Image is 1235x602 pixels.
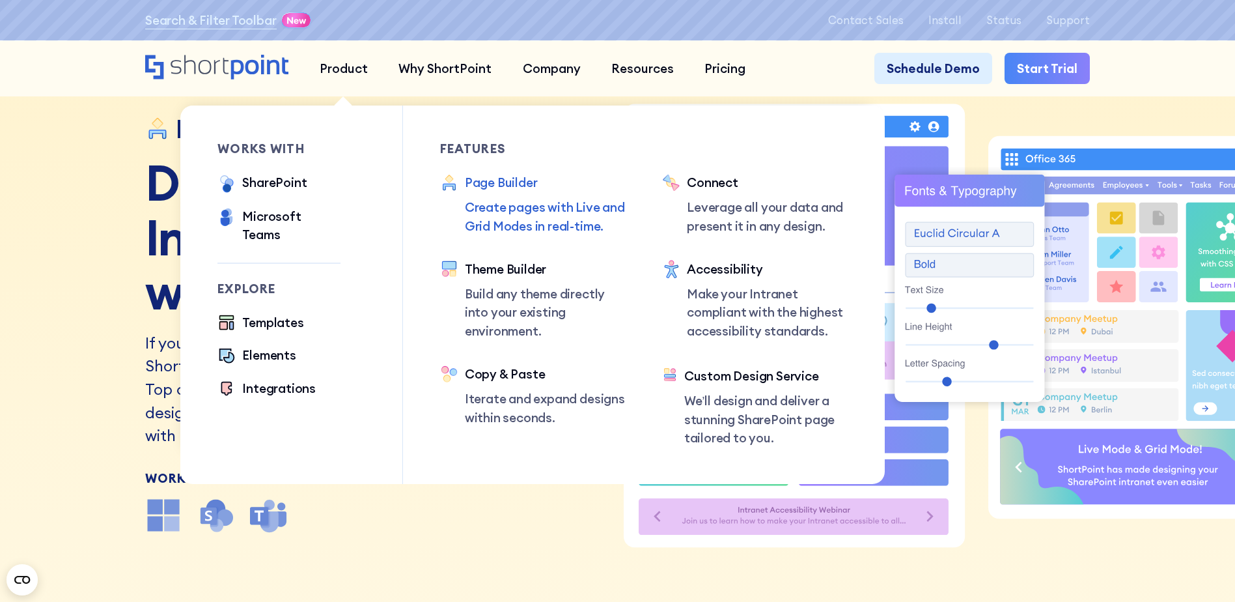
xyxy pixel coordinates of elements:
h2: If you're looking for a SharePoint Builder, start with ShortPoint! [145,332,528,378]
a: Support [1046,14,1090,26]
a: Pricing [689,53,761,83]
a: Company [507,53,596,83]
a: Copy & PasteIterate and expand designs within seconds. [440,365,626,427]
div: SharePoint [242,173,307,192]
a: Search & Filter Toolbar [145,11,277,29]
div: Page Builder [465,173,626,192]
p: Make your Intranet compliant with the highest accessibility standards. [687,285,848,340]
a: Theme BuilderBuild any theme directly into your existing environment. [440,260,626,340]
p: Create pages with Live and Grid Modes in real-time. [465,198,626,235]
div: Product [320,59,368,78]
a: Why ShortPoint [383,53,507,83]
div: Explore [217,283,340,295]
div: Accessibility [687,260,848,278]
div: Pricing [704,59,745,78]
a: Start Trial [1005,53,1090,83]
a: Custom Design ServiceWe’ll design and deliver a stunning SharePoint page tailored to you. [662,367,848,447]
div: Microsoft Teams [242,207,340,244]
p: We’ll design and deliver a stunning SharePoint page tailored to you. [684,392,848,447]
div: works with [217,143,340,155]
img: microsoft office icon [145,497,182,534]
p: Build any theme directly into your existing environment. [465,285,626,340]
img: microsoft teams icon [250,497,287,534]
div: Elements [242,346,296,364]
button: Open CMP widget [7,564,38,595]
a: SharePoint [217,173,307,195]
div: Theme Builder [465,260,626,278]
h1: Design Stunning Intranet Websites with Page Builder [145,156,608,319]
div: Page Builder [176,115,320,143]
a: Contact Sales [828,14,904,26]
p: Iterate and expand designs within seconds. [465,390,626,427]
img: SharePoint icon [198,497,235,534]
div: Why ShortPoint [398,59,492,78]
div: Company [523,59,581,78]
div: Connect [687,173,848,192]
a: Product [304,53,383,83]
a: Status [986,14,1021,26]
a: Schedule Demo [874,53,992,83]
a: Install [928,14,962,26]
a: Microsoft Teams [217,207,340,244]
div: Templates [242,313,303,332]
p: Top companies are using ShortPoint's Live Mode to design, brand and build gorgeous Intranet websi... [145,378,528,448]
a: AccessibilityMake your Intranet compliant with the highest accessibility standards. [662,260,848,342]
div: Features [440,143,626,155]
a: Elements [217,346,296,366]
a: ConnectLeverage all your data and present it in any design. [662,173,848,235]
a: Integrations [217,379,316,399]
a: Page BuilderCreate pages with Live and Grid Modes in real-time. [440,173,626,235]
a: Resources [596,53,689,83]
div: Integrations [242,379,316,397]
div: Resources [611,59,674,78]
div: Copy & Paste [465,365,626,383]
a: Templates [217,313,303,334]
p: Leverage all your data and present it in any design. [687,198,848,235]
div: Custom Design Service [684,367,848,385]
div: Works With: [145,472,608,485]
a: Home [145,55,289,81]
iframe: Chat Widget [1170,539,1235,602]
